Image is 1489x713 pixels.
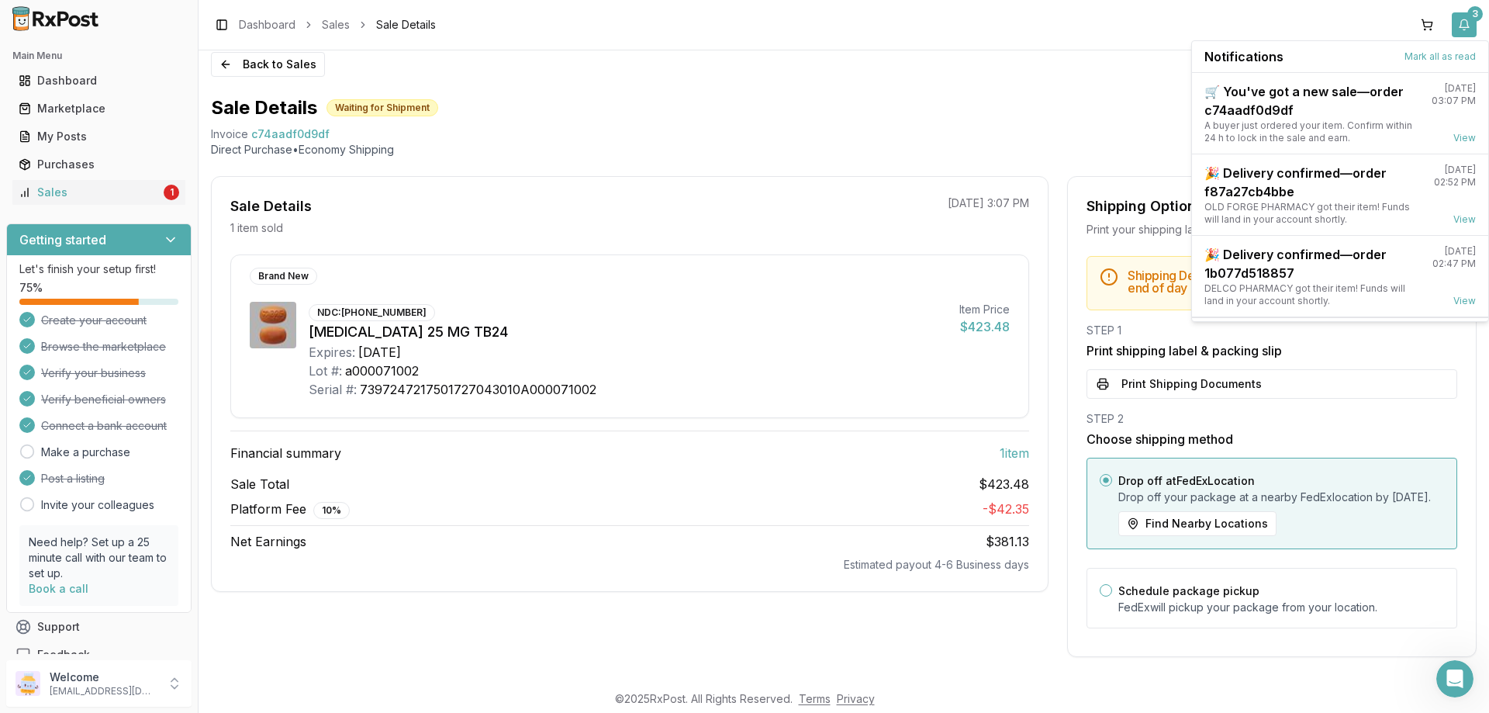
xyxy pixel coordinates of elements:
p: [DATE] 3:07 PM [948,196,1029,211]
div: DELCO PHARMACY got their item! Funds will land in your account shortly. [1204,282,1420,307]
button: Sales1 [6,180,192,205]
span: Help [246,523,271,534]
button: Feedback [6,641,192,669]
span: Home [34,523,69,534]
img: RxPost Logo [6,6,105,31]
span: $381.13 [986,534,1029,549]
span: Net Earnings [230,532,306,551]
span: Browse the marketplace [41,339,166,355]
button: Search for help [22,240,288,271]
img: Profile image for Bobbie [211,25,242,56]
a: Privacy [837,692,875,705]
span: Financial summary [230,444,341,462]
img: Profile image for Manuel [152,25,183,56]
div: Expires: [309,343,355,362]
div: 03:07 PM [1432,95,1476,107]
nav: breadcrumb [239,17,436,33]
p: How can we help? [31,137,279,163]
p: Welcome [50,670,157,685]
div: STEP 1 [1087,323,1457,338]
button: Messages [103,484,206,546]
img: User avatar [16,671,40,696]
div: Send us a message [16,182,295,225]
span: Connect a bank account [41,418,167,434]
h1: Sale Details [211,95,317,120]
button: Find Nearby Locations [1118,511,1277,536]
label: Schedule package pickup [1118,584,1259,597]
span: Post a listing [41,471,105,486]
div: Invoice [211,126,248,142]
button: View status page [32,358,278,389]
h3: Getting started [19,230,106,249]
span: Platform Fee [230,500,350,519]
div: Brand New [250,268,317,285]
span: Notifications [1204,47,1283,66]
span: Verify beneficial owners [41,392,166,407]
a: View [1453,295,1476,307]
a: Sales1 [12,178,185,206]
span: Feedback [37,647,90,663]
div: $423.48 [959,317,1010,336]
div: 3 [1467,6,1483,22]
p: [EMAIL_ADDRESS][DOMAIN_NAME] [50,685,157,697]
button: Purchases [6,152,192,177]
div: Lot #: [309,362,342,380]
div: 1 [164,185,179,200]
div: Sale Details [230,196,312,217]
a: Dashboard [239,17,295,33]
div: NDC: [PHONE_NUMBER] [309,304,435,321]
div: 🎉 Delivery confirmed—order f87a27cb4bbe [1204,164,1422,201]
a: Sales [322,17,350,33]
button: Back to Sales [211,52,325,77]
p: Drop off your package at a nearby FedEx location by [DATE] . [1118,490,1444,505]
div: Send us a message [32,196,259,212]
div: My Posts [19,129,179,144]
div: A buyer just ordered your item. Confirm within 24 h to lock in the sale and earn. [1204,119,1419,144]
button: Support [6,613,192,641]
div: Serial #: [309,380,357,399]
a: Invite your colleagues [41,497,154,513]
a: Purchases [12,151,185,178]
div: Item Price [959,302,1010,317]
div: 10 % [313,502,350,519]
p: Need help? Set up a 25 minute call with our team to set up. [29,535,169,581]
a: Marketplace [12,95,185,123]
img: Myrbetriq 25 MG TB24 [250,302,296,348]
span: $423.48 [979,475,1029,493]
div: a000071002 [345,362,419,380]
a: My Posts [12,123,185,151]
div: [DATE] [1445,164,1476,176]
div: [DATE] [358,343,401,362]
a: View [1453,213,1476,226]
p: Hi elnur 👋 [31,110,279,137]
a: Book a call [29,582,88,595]
div: [DATE] [1445,82,1476,95]
button: 3 [1452,12,1477,37]
p: Let's finish your setup first! [19,261,178,277]
div: Marketplace [19,101,179,116]
p: FedEx will pickup your package from your location. [1118,600,1444,615]
button: My Posts [6,124,192,149]
span: 1 item [1000,444,1029,462]
button: Print Shipping Documents [1087,369,1457,399]
span: Messages [129,523,182,534]
img: Profile image for Rachel [181,25,212,56]
a: Terms [799,692,831,705]
a: Make a purchase [41,445,130,460]
h3: Print shipping label & packing slip [1087,341,1457,360]
div: Close [267,25,295,53]
div: STEP 2 [1087,411,1457,427]
div: Dashboard [19,73,179,88]
img: logo [31,29,120,54]
a: Dashboard [12,67,185,95]
div: 02:47 PM [1432,258,1476,270]
span: Verify your business [41,365,146,381]
iframe: Intercom live chat [1436,660,1473,697]
span: Sale Total [230,475,289,493]
a: View [1453,132,1476,144]
button: Marketplace [6,96,192,121]
div: Shipping Options [1087,196,1204,217]
div: [DATE] [1445,245,1476,258]
span: Sale Details [376,17,436,33]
